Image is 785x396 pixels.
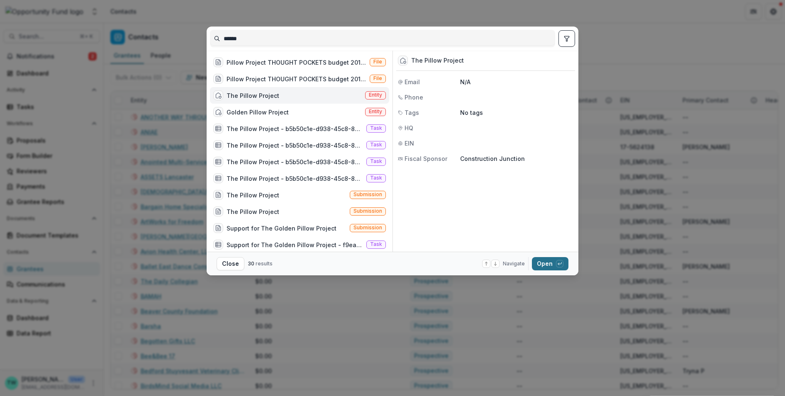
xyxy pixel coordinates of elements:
span: Task [370,241,382,247]
div: Golden Pillow Project [227,108,289,117]
span: Submission [353,192,382,197]
div: Pillow Project THOUGHT POCKETS budget 2018.pdf [227,58,366,67]
span: Task [370,125,382,131]
p: No tags [460,108,483,117]
span: Tags [405,108,419,117]
div: The Pillow Project [227,191,279,199]
span: HQ [405,124,413,132]
p: Construction Junction [460,154,573,163]
button: toggle filters [558,30,575,47]
span: Submission [353,225,382,231]
span: 30 [248,260,254,267]
span: Navigate [503,260,525,267]
div: The Pillow Project [411,57,464,64]
div: The Pillow Project - b5b50c1e-d938-45c8-8bcc-d38e76d1bf5c - Final Report [227,158,363,166]
span: Entity [369,92,382,98]
div: Pillow Project THOUGHT POCKETS budget 2018.pdf [227,75,366,83]
div: The Pillow Project [227,207,279,216]
div: Support for The Golden Pillow Project - f9ea7cc0-a6d5-4118-a5cc-5317df34b376 - Final Report [227,241,363,249]
div: The Pillow Project - b5b50c1e-d938-45c8-8bcc-d38e76d1bf5c - Final Report [227,174,363,183]
span: File [373,59,382,65]
p: N/A [460,78,573,86]
span: Task [370,175,382,181]
span: results [256,260,273,267]
span: Task [370,142,382,148]
span: File [373,75,382,81]
span: Phone [405,93,423,102]
span: Submission [353,208,382,214]
span: Entity [369,109,382,114]
span: Fiscal Sponsor [405,154,447,163]
span: Task [370,158,382,164]
div: The Pillow Project - b5b50c1e-d938-45c8-8bcc-d38e76d1bf5c - Final Report [227,141,363,150]
div: The Pillow Project [227,91,279,100]
button: Close [217,257,244,270]
div: Support for The Golden Pillow Project [227,224,336,233]
button: Open [532,257,568,270]
div: The Pillow Project - b5b50c1e-d938-45c8-8bcc-d38e76d1bf5c - Final Report [227,124,363,133]
span: Email [405,78,420,86]
span: EIN [405,139,414,148]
